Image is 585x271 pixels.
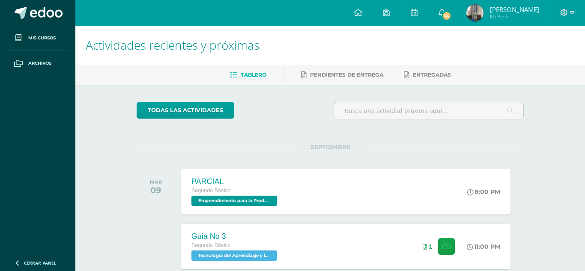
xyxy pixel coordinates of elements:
span: Segundo Básico [191,242,231,248]
span: Actividades recientes y próximas [86,37,260,53]
span: Segundo Básico [191,188,231,194]
div: PARCIAL [191,177,279,186]
span: SEPTIEMBRE [297,143,364,151]
div: Guia No 3 [191,232,279,241]
div: MAR [150,179,162,185]
a: Mis cursos [7,26,69,51]
a: Archivos [7,51,69,76]
span: Tecnología del Aprendizaje y la Comunicación (Informática) 'B' [191,250,277,261]
span: [PERSON_NAME] [490,5,539,14]
img: 245fa74494fb6219b879c5033529ae09.png [466,4,484,21]
div: 11:00 PM [467,243,500,250]
a: Entregadas [404,68,451,82]
div: 8:00 PM [467,188,500,196]
a: Tablero [230,68,266,82]
a: Pendientes de entrega [301,68,383,82]
span: Entregadas [413,71,451,78]
span: Emprendimiento para la Productividad 'B' [191,196,277,206]
span: Cerrar panel [24,260,57,266]
span: 74 [442,11,451,21]
div: Archivos entregados [423,243,433,250]
span: Archivos [28,60,51,67]
input: Busca una actividad próxima aquí... [334,102,524,119]
span: Mis cursos [28,35,56,42]
span: Tablero [241,71,266,78]
span: Pendientes de entrega [310,71,383,78]
div: 09 [150,185,162,195]
a: todas las Actividades [137,102,234,119]
span: 1 [429,243,433,250]
span: Mi Perfil [490,13,539,20]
